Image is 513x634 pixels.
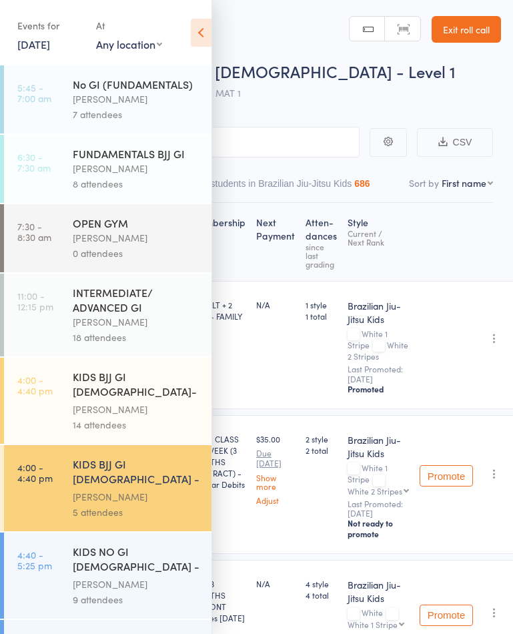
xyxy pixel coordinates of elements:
div: Any location [96,37,162,51]
div: Expires [DATE] [191,612,245,623]
div: N/A [256,578,295,589]
div: KIDS NO GI [DEMOGRAPHIC_DATA] - Level1 [73,544,200,577]
span: 2 style [306,433,337,444]
div: Style [342,209,414,275]
div: KIDS BJJ GI [DEMOGRAPHIC_DATA] - Level 1 [73,456,200,489]
div: 0 attendees [73,246,200,261]
div: [PERSON_NAME] [73,230,200,246]
div: INTERMEDIATE/ ADVANCED GI [73,285,200,314]
div: 9 attendees [73,592,200,607]
span: 2 total [306,444,337,456]
div: Not ready to promote [348,518,409,539]
div: White 1 Stripe [348,620,398,629]
time: 5:45 - 7:00 am [17,82,51,103]
div: N/A [256,299,295,310]
div: [PERSON_NAME] [73,314,200,330]
div: First name [442,176,486,190]
small: Due [DATE] [256,448,295,468]
button: Promote [420,605,473,626]
div: OPEN GYM [73,216,200,230]
span: 1 total [306,310,337,322]
a: Adjust [256,496,295,505]
div: Events for [17,15,83,37]
time: 4:00 - 4:40 pm [17,374,53,396]
div: [PERSON_NAME] [73,91,200,107]
div: FUNDAMENTALS BJJ GI [73,146,200,161]
span: 1 style [306,299,337,310]
a: 4:00 -4:40 pmKIDS BJJ GI [DEMOGRAPHIC_DATA]- Level 2[PERSON_NAME]14 attendees [4,358,211,444]
div: since last grading [306,242,337,268]
div: KIDS 3 MONTHS UPFRONT [191,578,245,623]
div: White 1 Stripe [348,329,409,360]
a: 11:00 -12:15 pmINTERMEDIATE/ ADVANCED GI[PERSON_NAME]18 attendees [4,274,211,356]
div: [PERSON_NAME] [73,161,200,176]
div: Brazilian Jiu-Jitsu Kids [348,433,409,460]
time: 4:00 - 4:40 pm [17,462,53,483]
span: 4 total [306,589,337,601]
div: Promoted [348,384,409,394]
div: 8 attendees [73,176,200,192]
div: 5 attendees [73,505,200,520]
time: 4:40 - 5:25 pm [17,549,52,571]
time: 7:30 - 8:30 am [17,221,51,242]
small: Last Promoted: [DATE] [348,364,409,384]
div: At [96,15,162,37]
a: Exit roll call [432,16,501,43]
div: KIDS 1 CLASS PER WEEK (3 MONTHS CONTRACT) - Regular Debits - [191,433,245,501]
div: [PERSON_NAME] [73,577,200,592]
a: 5:45 -7:00 amNo GI (FUNDAMENTALS)[PERSON_NAME]7 attendees [4,65,211,133]
a: 6:30 -7:30 amFUNDAMENTALS BJJ GI[PERSON_NAME]8 attendees [4,135,211,203]
time: 11:00 - 12:15 pm [17,290,53,312]
button: Other students in Brazilian Jiu-Jitsu Kids686 [185,172,370,202]
button: CSV [417,128,493,157]
div: KIDS BJJ GI [DEMOGRAPHIC_DATA]- Level 2 [73,369,200,402]
div: [PERSON_NAME] [73,489,200,505]
div: Brazilian Jiu-Jitsu Kids [348,578,409,605]
a: 7:30 -8:30 amOPEN GYM[PERSON_NAME]0 attendees [4,204,211,272]
div: Brazilian Jiu-Jitsu Kids [348,299,409,326]
span: KIDS BJJ GI [DEMOGRAPHIC_DATA] - Level 1 [132,60,456,82]
div: 18 attendees [73,330,200,345]
span: 4 style [306,578,337,589]
a: [DATE] [17,37,50,51]
div: 14 attendees [73,417,200,432]
label: Sort by [409,176,439,190]
span: MAT 1 [215,86,241,99]
div: $35.00 [256,433,295,505]
time: 6:30 - 7:30 am [17,151,51,173]
div: 7 attendees [73,107,200,122]
div: Membership [185,209,251,275]
div: Atten­dances [300,209,342,275]
div: [PERSON_NAME] [73,402,200,417]
div: White 2 Stripes [348,487,402,495]
div: No GI (FUNDAMENTALS) [73,77,200,91]
button: Promote [420,465,473,487]
div: Next Payment [251,209,300,275]
div: White 1 Stripe [348,463,409,495]
span: White 2 Stripes [348,339,408,362]
div: White [348,608,409,628]
div: 1 ADULT + 2 KIDS - FAMILY PACK [191,299,245,333]
a: Show more [256,473,295,491]
div: Current / Next Rank [348,229,409,246]
a: 4:40 -5:25 pmKIDS NO GI [DEMOGRAPHIC_DATA] - Level1[PERSON_NAME]9 attendees [4,533,211,619]
small: Last Promoted: [DATE] [348,499,409,519]
div: 686 [354,178,370,189]
a: 4:00 -4:40 pmKIDS BJJ GI [DEMOGRAPHIC_DATA] - Level 1[PERSON_NAME]5 attendees [4,445,211,531]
